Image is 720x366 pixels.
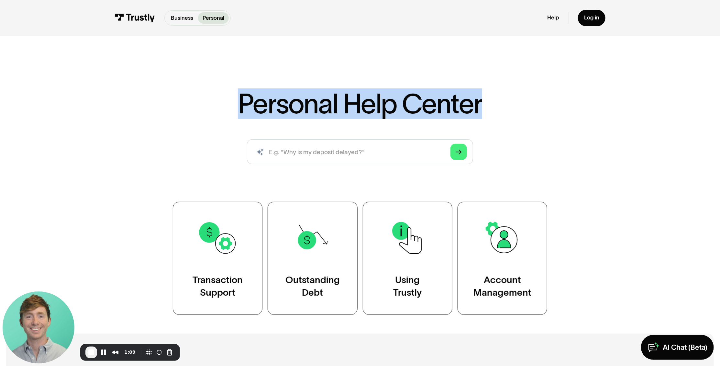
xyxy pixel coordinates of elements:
a: AI Chat (Beta) [641,335,714,360]
a: OutstandingDebt [268,202,357,315]
img: Trustly Logo [115,14,155,22]
a: Personal [198,12,229,24]
div: Outstanding Debt [285,274,340,299]
a: UsingTrustly [363,202,452,315]
p: Business [171,14,193,22]
div: Using Trustly [393,274,422,299]
div: Account Management [473,274,531,299]
div: Transaction Support [193,274,243,299]
h1: Personal Help Center [238,90,482,117]
a: Business [166,12,198,24]
div: Log in [584,14,599,21]
a: AccountManagement [458,202,547,315]
form: Search [247,139,473,164]
a: TransactionSupport [173,202,262,315]
input: search [247,139,473,164]
a: Log in [578,10,606,26]
a: Help [547,14,559,21]
div: AI Chat (Beta) [663,343,707,352]
p: Personal [203,14,224,22]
